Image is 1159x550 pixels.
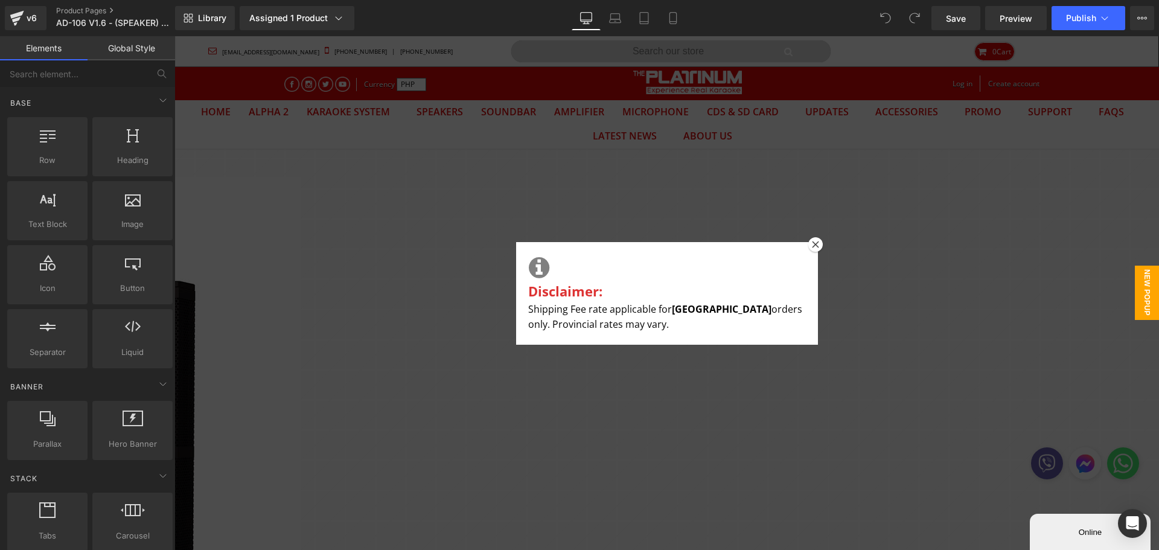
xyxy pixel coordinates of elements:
span: Parallax [11,438,84,450]
span: Base [9,97,33,109]
b: [GEOGRAPHIC_DATA] [497,266,597,280]
p: Shipping Fee rate applicable for orders only. Provincial rates may vary. [354,266,631,296]
span: Button [96,282,169,295]
button: Undo [873,6,898,30]
span: Icon [11,282,84,295]
span: Stack [9,473,39,484]
span: Text Block [11,218,84,231]
span: Separator [11,346,84,359]
span: Publish [1066,13,1096,23]
button: Redo [902,6,927,30]
span: AD-106 V1.6 - (SPEAKER) 2024 [56,18,172,28]
a: New Library [175,6,235,30]
div: Assigned 1 Product [249,12,345,24]
a: Laptop [601,6,630,30]
span: Hero Banner [96,438,169,450]
a: Mobile [659,6,688,30]
span: New Popup [960,229,985,284]
span: Carousel [96,529,169,542]
iframe: chat widget [855,475,979,514]
a: Preview [985,6,1047,30]
span: Liquid [96,346,169,359]
span: Preview [1000,12,1032,25]
span: Tabs [11,529,84,542]
a: Tablet [630,6,659,30]
a: Product Pages [56,6,195,16]
span: Image [96,218,169,231]
span: Save [946,12,966,25]
a: Desktop [572,6,601,30]
h1: Disclaimer: [354,245,631,266]
span: Heading [96,154,169,167]
button: More [1130,6,1154,30]
span: Banner [9,381,45,392]
div: v6 [24,10,39,26]
div: Open Intercom Messenger [1118,509,1147,538]
a: v6 [5,6,46,30]
a: Global Style [88,36,175,60]
span: Row [11,154,84,167]
button: Publish [1052,6,1125,30]
span: Library [198,13,226,24]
